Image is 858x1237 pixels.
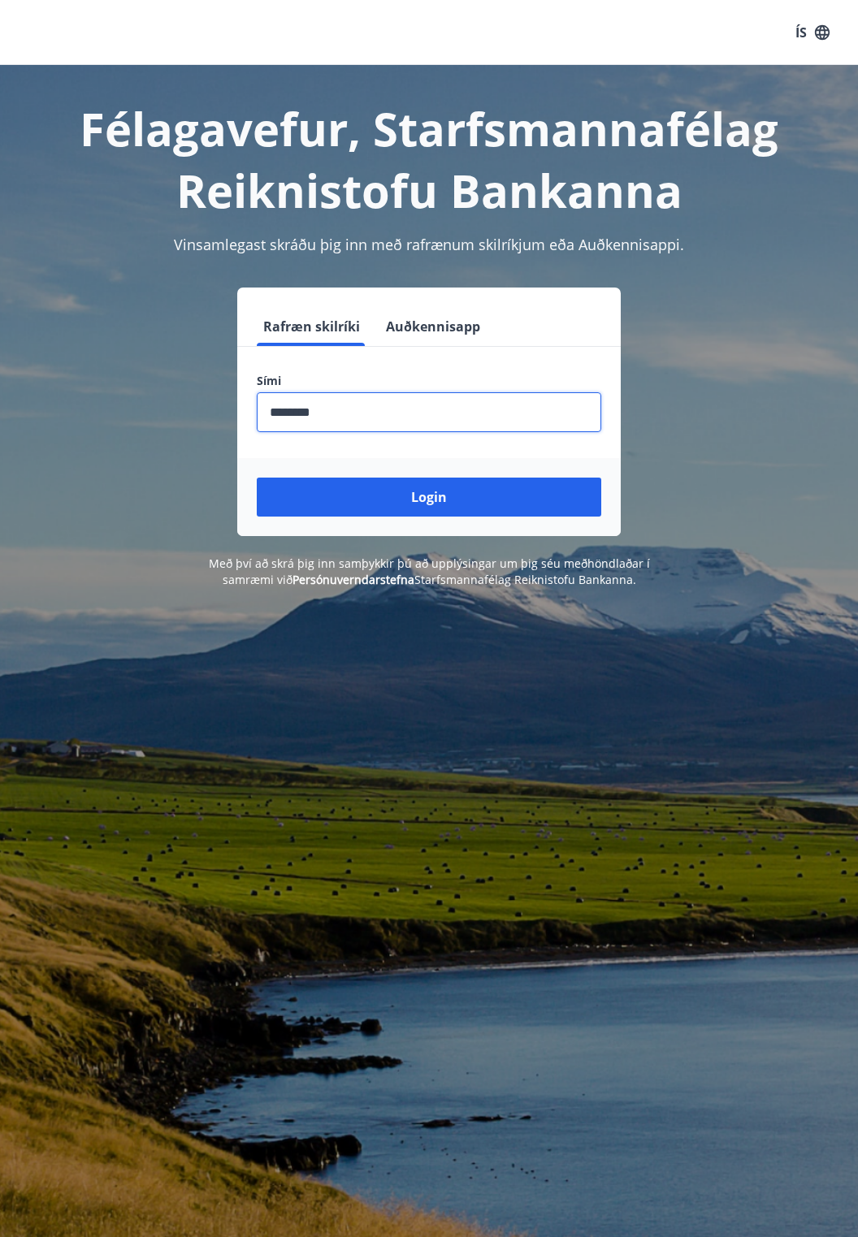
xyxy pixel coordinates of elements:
a: Persónuverndarstefna [292,572,414,587]
button: Login [257,478,601,517]
button: Auðkennisapp [379,307,487,346]
span: Vinsamlegast skráðu þig inn með rafrænum skilríkjum eða Auðkennisappi. [174,235,684,254]
button: Rafræn skilríki [257,307,366,346]
h1: Félagavefur, Starfsmannafélag Reiknistofu Bankanna [19,97,838,221]
span: Með því að skrá þig inn samþykkir þú að upplýsingar um þig séu meðhöndlaðar í samræmi við Starfsm... [209,556,650,587]
button: ÍS [786,18,838,47]
label: Sími [257,373,601,389]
